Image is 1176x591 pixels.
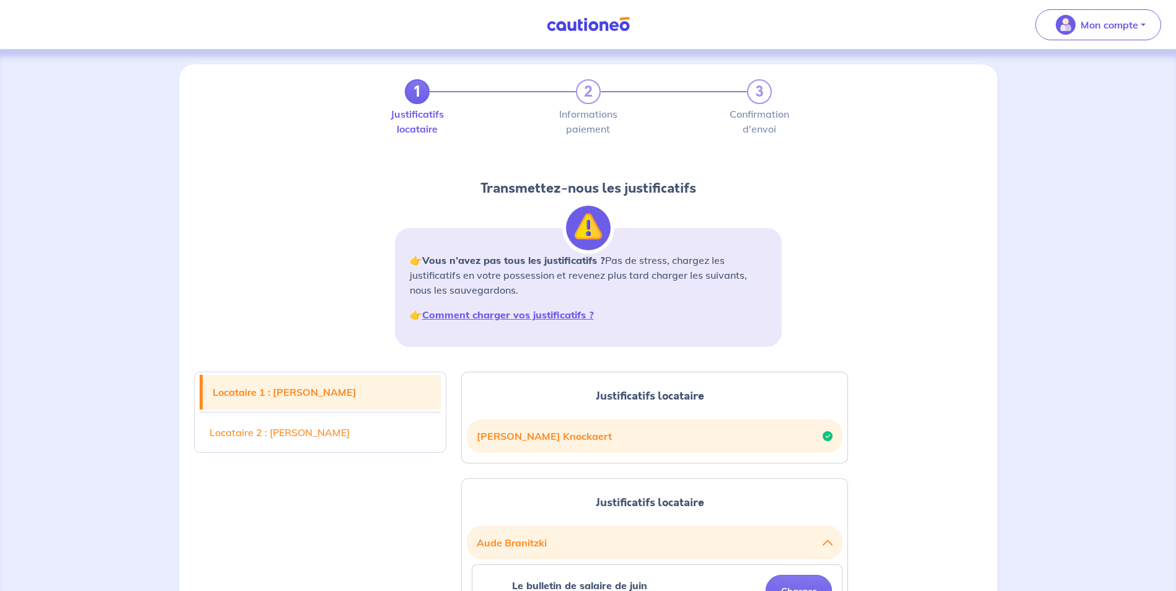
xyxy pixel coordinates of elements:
strong: Vous n’avez pas tous les justificatifs ? [422,254,605,266]
h2: Transmettez-nous les justificatifs [395,178,782,198]
a: 1 [405,79,430,104]
label: Informations paiement [576,109,601,134]
button: Aude Branitzki [477,531,833,554]
span: Justificatifs locataire [596,388,704,404]
label: Confirmation d'envoi [747,109,772,134]
button: illu_account_valid_menu.svgMon compte [1035,9,1161,40]
p: Mon compte [1081,17,1138,32]
a: Locataire 1 : [PERSON_NAME] [203,375,441,409]
a: Locataire 2 : [PERSON_NAME] [200,415,441,450]
button: [PERSON_NAME] Knockaert [477,424,833,448]
img: illu_alert.svg [566,206,611,250]
img: Cautioneo [542,17,635,32]
p: 👉 [410,307,767,322]
span: Justificatifs locataire [596,494,704,510]
a: Comment charger vos justificatifs ? [422,309,594,321]
label: Justificatifs locataire [405,109,430,134]
img: illu_account_valid_menu.svg [1056,15,1076,35]
p: 👉 Pas de stress, chargez les justificatifs en votre possession et revenez plus tard charger les s... [410,253,767,297]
